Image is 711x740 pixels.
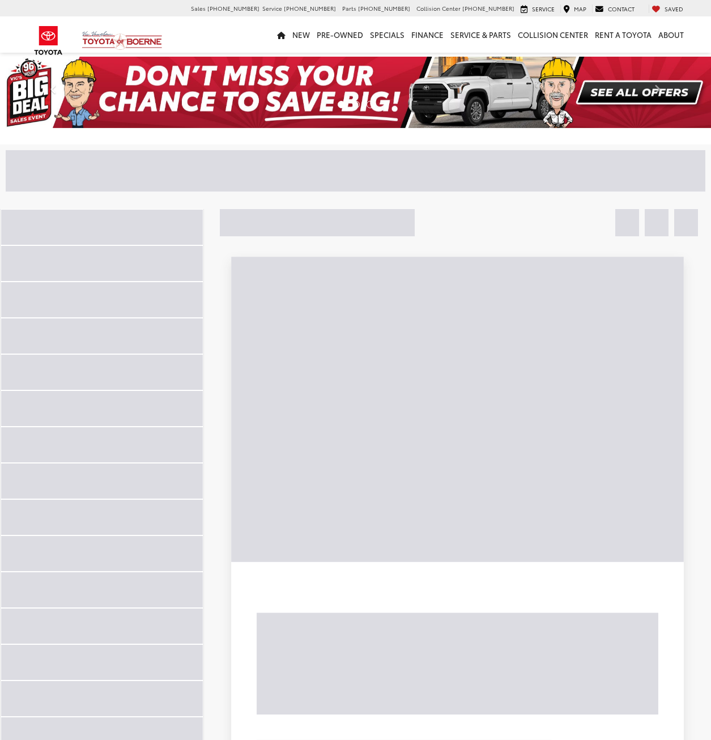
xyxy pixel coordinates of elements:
[342,4,356,12] span: Parts
[289,16,313,53] a: New
[608,5,635,13] span: Contact
[518,5,557,14] a: Service
[27,22,70,59] img: Toyota
[514,16,591,53] a: Collision Center
[447,16,514,53] a: Service & Parts: Opens in a new tab
[574,5,586,13] span: Map
[560,5,589,14] a: Map
[408,16,447,53] a: Finance
[367,16,408,53] a: Specials
[649,5,686,14] a: My Saved Vehicles
[262,4,282,12] span: Service
[591,16,655,53] a: Rent a Toyota
[655,16,687,53] a: About
[207,4,259,12] span: [PHONE_NUMBER]
[284,4,336,12] span: [PHONE_NUMBER]
[665,5,683,13] span: Saved
[358,4,410,12] span: [PHONE_NUMBER]
[592,5,637,14] a: Contact
[313,16,367,53] a: Pre-Owned
[274,16,289,53] a: Home
[532,5,555,13] span: Service
[462,4,514,12] span: [PHONE_NUMBER]
[191,4,206,12] span: Sales
[82,31,163,50] img: Vic Vaughan Toyota of Boerne
[416,4,461,12] span: Collision Center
